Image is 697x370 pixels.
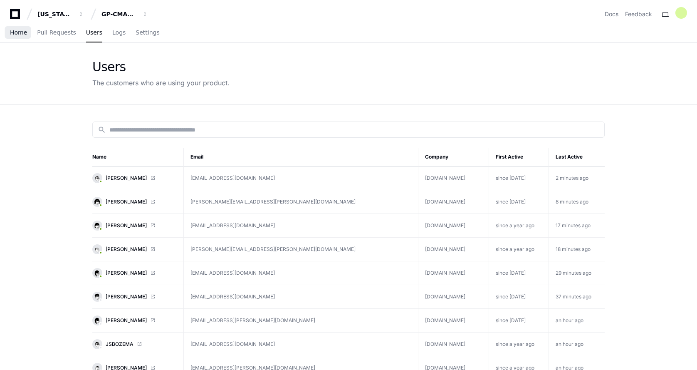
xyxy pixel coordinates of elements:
[92,173,177,183] a: [PERSON_NAME]
[418,238,489,261] td: [DOMAIN_NAME]
[86,23,102,42] a: Users
[92,148,184,166] th: Name
[92,292,177,302] a: [PERSON_NAME]
[549,333,605,356] td: an hour ago
[93,245,101,253] img: 10.svg
[549,166,605,190] td: 2 minutes ago
[184,333,418,356] td: [EMAIL_ADDRESS][DOMAIN_NAME]
[418,261,489,285] td: [DOMAIN_NAME]
[106,246,147,253] span: [PERSON_NAME]
[98,7,151,22] button: GP-CMAG-MP2
[92,315,177,325] a: [PERSON_NAME]
[112,30,126,35] span: Logs
[549,238,605,261] td: 18 minutes ago
[93,316,101,324] img: 11.svg
[92,268,177,278] a: [PERSON_NAME]
[418,285,489,309] td: [DOMAIN_NAME]
[92,244,177,254] a: [PERSON_NAME]
[37,10,73,18] div: [US_STATE] Pacific
[93,198,101,206] img: 15.svg
[184,190,418,214] td: [PERSON_NAME][EMAIL_ADDRESS][PERSON_NAME][DOMAIN_NAME]
[184,238,418,261] td: [PERSON_NAME][EMAIL_ADDRESS][PERSON_NAME][DOMAIN_NAME]
[93,293,101,300] img: 5.svg
[418,190,489,214] td: [DOMAIN_NAME]
[184,166,418,190] td: [EMAIL_ADDRESS][DOMAIN_NAME]
[184,261,418,285] td: [EMAIL_ADDRESS][DOMAIN_NAME]
[489,190,549,214] td: since [DATE]
[489,166,549,190] td: since [DATE]
[93,221,101,229] img: 1.svg
[10,23,27,42] a: Home
[106,199,147,205] span: [PERSON_NAME]
[184,148,418,166] th: Email
[549,285,605,309] td: 37 minutes ago
[92,78,230,88] div: The customers who are using your product.
[184,214,418,238] td: [EMAIL_ADDRESS][DOMAIN_NAME]
[93,269,101,277] img: 11.svg
[136,23,159,42] a: Settings
[37,30,76,35] span: Pull Requests
[136,30,159,35] span: Settings
[184,309,418,333] td: [EMAIL_ADDRESS][PERSON_NAME][DOMAIN_NAME]
[549,148,605,166] th: Last Active
[549,261,605,285] td: 29 minutes ago
[37,23,76,42] a: Pull Requests
[418,214,489,238] td: [DOMAIN_NAME]
[106,293,147,300] span: [PERSON_NAME]
[605,10,618,18] a: Docs
[106,317,147,324] span: [PERSON_NAME]
[625,10,652,18] button: Feedback
[184,285,418,309] td: [EMAIL_ADDRESS][DOMAIN_NAME]
[549,309,605,333] td: an hour ago
[93,174,101,182] img: 4.svg
[112,23,126,42] a: Logs
[418,148,489,166] th: Company
[489,214,549,238] td: since a year ago
[489,285,549,309] td: since [DATE]
[10,30,27,35] span: Home
[418,309,489,333] td: [DOMAIN_NAME]
[92,197,177,207] a: [PERSON_NAME]
[489,309,549,333] td: since [DATE]
[549,190,605,214] td: 8 minutes ago
[489,261,549,285] td: since [DATE]
[106,222,147,229] span: [PERSON_NAME]
[418,166,489,190] td: [DOMAIN_NAME]
[489,238,549,261] td: since a year ago
[92,60,230,74] div: Users
[101,10,137,18] div: GP-CMAG-MP2
[549,214,605,238] td: 17 minutes ago
[106,270,147,276] span: [PERSON_NAME]
[34,7,87,22] button: [US_STATE] Pacific
[98,126,106,134] mat-icon: search
[418,333,489,356] td: [DOMAIN_NAME]
[86,30,102,35] span: Users
[92,339,177,349] a: JSBOZEMA
[92,221,177,231] a: [PERSON_NAME]
[489,333,549,356] td: since a year ago
[489,148,549,166] th: First Active
[106,175,147,181] span: [PERSON_NAME]
[106,341,133,348] span: JSBOZEMA
[93,340,101,348] img: 6.svg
